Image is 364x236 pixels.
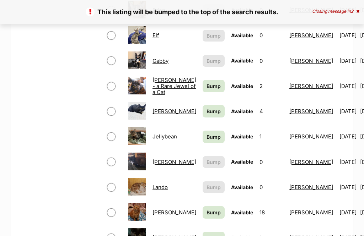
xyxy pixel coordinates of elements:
[152,77,196,96] a: [PERSON_NAME] - a Rare Jewel of a Cat
[152,133,177,140] a: Jellybean
[289,133,333,140] a: [PERSON_NAME]
[231,83,253,89] span: Available
[351,9,353,14] span: 2
[207,183,221,191] span: Bump
[289,209,333,216] a: [PERSON_NAME]
[203,105,225,117] a: Bump
[203,131,225,143] a: Bump
[231,184,253,190] span: Available
[207,133,221,141] span: Bump
[289,32,333,39] a: [PERSON_NAME]
[128,127,146,145] img: Jellybean
[257,150,286,174] td: 0
[207,57,221,65] span: Bump
[257,200,286,225] td: 18
[337,74,359,98] td: [DATE]
[312,9,359,14] div: Closing message in
[207,82,221,90] span: Bump
[257,23,286,48] td: 0
[337,23,359,48] td: [DATE]
[152,209,196,216] a: [PERSON_NAME]
[337,49,359,73] td: [DATE]
[337,150,359,174] td: [DATE]
[207,209,221,216] span: Bump
[207,108,221,115] span: Bump
[152,57,168,64] a: Gabby
[257,124,286,149] td: 1
[203,30,225,42] button: Bump
[207,32,221,39] span: Bump
[152,32,159,39] a: Elf
[7,7,357,17] p: This listing will be bumped to the top of the search results.
[128,203,146,221] img: Leonardo
[231,209,253,215] span: Available
[152,184,168,191] a: Lando
[207,158,221,166] span: Bump
[203,55,225,67] button: Bump
[289,159,333,165] a: [PERSON_NAME]
[231,108,253,114] span: Available
[203,181,225,193] button: Bump
[231,133,253,139] span: Available
[289,184,333,191] a: [PERSON_NAME]
[289,108,333,115] a: [PERSON_NAME]
[337,99,359,124] td: [DATE]
[128,102,146,120] img: Jasmine
[337,200,359,225] td: [DATE]
[337,124,359,149] td: [DATE]
[152,108,196,115] a: [PERSON_NAME]
[289,83,333,89] a: [PERSON_NAME]
[231,159,253,165] span: Available
[231,32,253,38] span: Available
[152,159,196,165] a: [PERSON_NAME]
[203,156,225,168] button: Bump
[231,57,253,64] span: Available
[257,99,286,124] td: 4
[257,49,286,73] td: 0
[257,74,286,98] td: 2
[289,57,333,64] a: [PERSON_NAME]
[337,175,359,199] td: [DATE]
[257,175,286,199] td: 0
[203,206,225,219] a: Bump
[203,80,225,92] a: Bump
